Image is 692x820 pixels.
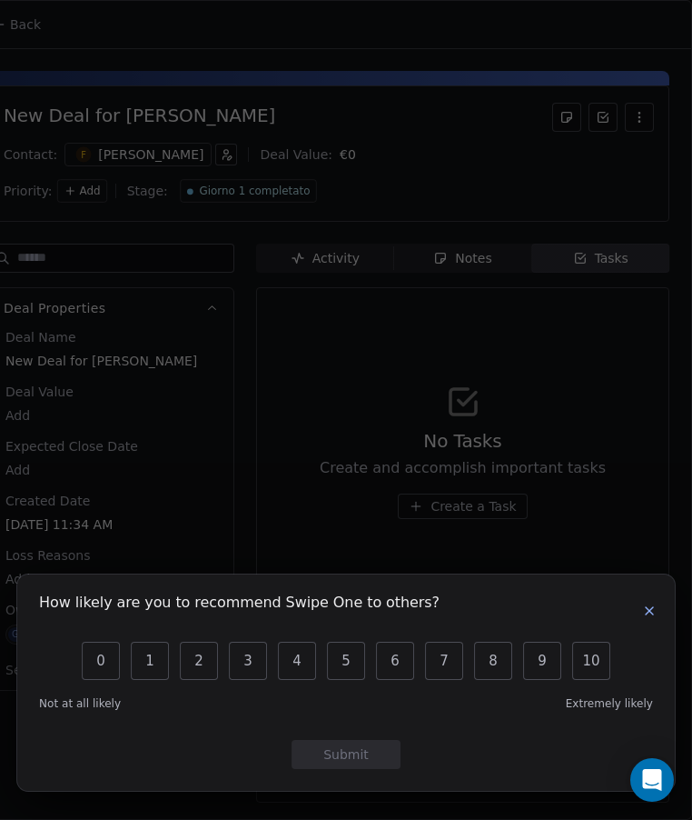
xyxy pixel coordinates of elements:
[327,642,365,680] button: 5
[523,642,561,680] button: 9
[566,696,653,711] span: Extremely likely
[572,642,610,680] button: 10
[376,642,414,680] button: 6
[82,642,120,680] button: 0
[425,642,463,680] button: 7
[278,642,316,680] button: 4
[39,696,121,711] span: Not at all likely
[229,642,267,680] button: 3
[131,642,169,680] button: 1
[39,596,440,615] h1: How likely are you to recommend Swipe One to others?
[292,740,400,769] button: Submit
[180,642,218,680] button: 2
[474,642,512,680] button: 8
